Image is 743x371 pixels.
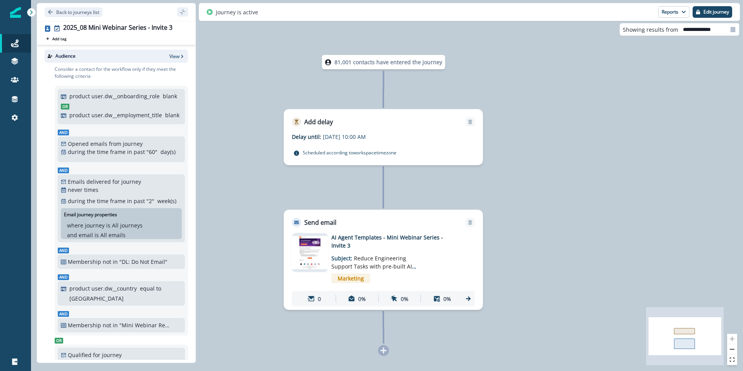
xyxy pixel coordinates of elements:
p: 0 [318,295,321,303]
button: Reports [658,6,690,18]
p: during the time frame [68,148,126,156]
span: Or [55,338,63,344]
p: All journeys [112,221,143,229]
p: times [84,186,98,194]
span: And [58,130,69,135]
p: and email [67,231,93,239]
div: Send emailRemoveemail asset unavailableAI Agent Templates - Mini Webinar Series - Invite 3Subject... [284,210,483,310]
p: Membership [68,258,101,266]
p: Emails delivered for journey [68,178,141,186]
button: Edit journey [693,6,732,18]
p: blank [163,92,177,100]
span: And [58,311,69,317]
span: And [58,274,69,280]
p: Audience [55,53,76,60]
p: Email journey properties [64,211,117,218]
button: zoom out [727,344,737,355]
p: Journey is active [216,8,258,16]
p: Add tag [52,36,66,41]
p: Back to journeys list [56,9,99,15]
p: is [106,221,110,229]
span: Reduce Engineering Support Tasks with pre-built AI Agents [331,255,416,278]
p: not in [103,321,118,329]
p: [GEOGRAPHIC_DATA] [69,294,124,303]
p: equal to [140,284,161,292]
p: Send email [304,218,336,227]
p: blank [165,111,179,119]
p: 0% [401,295,409,303]
img: Inflection [10,7,21,18]
p: Showing results from [623,26,678,34]
p: never [68,186,83,194]
p: Edit journey [703,9,729,15]
div: 81,001 contacts have entered the journey [309,55,458,69]
p: 0% [358,295,366,303]
p: Consider a contact for the workflow only if they meet the following criteria [55,66,188,80]
p: in past [127,197,145,205]
p: week(s) [157,197,176,205]
p: "Mini Webinar Registrants (Salesforce Campaigns)" [119,321,172,329]
span: Marketing [331,274,370,283]
p: Subject: [331,250,428,270]
p: day(s) [160,148,176,156]
button: View [169,53,185,60]
div: Add delayRemoveDelay until:[DATE] 10:00 AMScheduled according toworkspacetimezone [284,109,483,165]
p: 0% [443,295,451,303]
button: sidebar collapse toggle [177,7,188,17]
p: product user.dw__onboarding_role [69,92,160,100]
p: Qualified for journey [68,351,122,359]
p: during the time frame [68,197,126,205]
p: "DL: Do Not Email" [119,258,172,266]
button: Go back [45,7,102,17]
p: Add delay [304,117,333,127]
p: product user.dw__employment_title [69,111,162,119]
p: Opened emails from journey [68,140,143,148]
p: Membership [68,321,101,329]
span: And [58,248,69,253]
p: " 2 " [147,197,154,205]
img: email asset unavailable [292,236,328,269]
p: " 60 " [147,148,157,156]
span: And [58,168,69,173]
p: AI Agent Templates - Mini Webinar Series - Invite 3 [331,233,455,250]
p: Scheduled according to workspace timezone [303,149,396,156]
button: fit view [727,355,737,365]
p: product user.dw__country [69,284,137,292]
div: 2025_08 Mini Webinar Series - Invite 3 [63,24,172,32]
p: where journey [67,221,105,229]
p: [DATE] 10:00 AM [323,133,420,141]
p: 81,001 contacts have entered the journey [334,58,442,66]
p: Delay until: [292,133,323,141]
p: All emails [100,231,126,239]
button: Add tag [45,36,68,42]
p: not in [103,258,118,266]
span: Or [61,104,69,109]
p: is [95,231,99,239]
p: in past [127,148,145,156]
p: View [169,53,179,60]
